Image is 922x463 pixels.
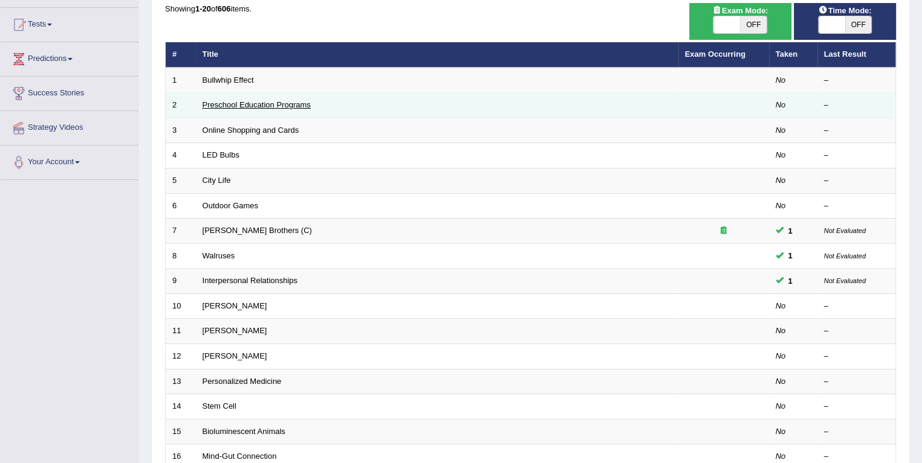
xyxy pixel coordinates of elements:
a: LED Bulbs [203,150,239,159]
div: Show exams occurring in exams [689,3,791,40]
td: 1 [166,68,196,93]
td: 15 [166,419,196,444]
div: – [824,75,889,86]
b: 606 [218,4,231,13]
a: Tests [1,8,138,38]
div: – [824,125,889,136]
em: No [776,301,786,310]
td: 13 [166,369,196,394]
em: No [776,401,786,410]
div: – [824,351,889,362]
em: No [776,150,786,159]
a: Online Shopping and Cards [203,126,299,135]
div: – [824,100,889,111]
a: Exam Occurring [685,49,745,59]
a: Predictions [1,42,138,72]
em: No [776,201,786,210]
em: No [776,126,786,135]
em: No [776,377,786,386]
div: – [824,325,889,337]
em: No [776,351,786,360]
small: Not Evaluated [824,277,866,284]
td: 3 [166,118,196,143]
td: 5 [166,168,196,194]
em: No [776,75,786,85]
td: 6 [166,193,196,219]
div: – [824,200,889,212]
a: Success Stories [1,77,138,107]
a: Personalized Medicine [203,377,282,386]
div: – [824,426,889,438]
em: No [776,100,786,109]
span: OFF [845,16,872,33]
a: Mind-Gut Connection [203,452,277,461]
em: No [776,452,786,461]
div: Showing of items. [165,3,896,14]
small: Not Evaluated [824,252,866,260]
a: Preschool Education Programs [203,100,311,109]
span: OFF [740,16,767,33]
th: # [166,42,196,68]
div: – [824,150,889,161]
a: Bioluminescent Animals [203,427,285,436]
a: Stem Cell [203,401,236,410]
a: [PERSON_NAME] [203,351,267,360]
td: 11 [166,319,196,344]
div: – [824,451,889,462]
div: Exam occurring question [685,225,762,237]
a: Strategy Videos [1,111,138,141]
td: 7 [166,219,196,244]
em: No [776,427,786,436]
a: [PERSON_NAME] Brothers (C) [203,226,312,235]
a: Outdoor Games [203,201,259,210]
em: No [776,326,786,335]
th: Last Result [817,42,896,68]
td: 8 [166,243,196,269]
td: 2 [166,93,196,118]
div: – [824,175,889,187]
td: 14 [166,394,196,420]
em: No [776,176,786,185]
a: Your Account [1,145,138,176]
th: Taken [769,42,817,68]
small: Not Evaluated [824,227,866,234]
span: You can still take this question [784,225,797,237]
span: Time Mode: [813,4,876,17]
a: Walruses [203,251,235,260]
div: – [824,301,889,312]
a: Bullwhip Effect [203,75,254,85]
a: Interpersonal Relationships [203,276,298,285]
a: City Life [203,176,231,185]
span: You can still take this question [784,249,797,262]
a: [PERSON_NAME] [203,326,267,335]
td: 9 [166,269,196,294]
th: Title [196,42,678,68]
div: – [824,376,889,388]
span: Exam Mode: [707,4,773,17]
div: – [824,401,889,412]
a: [PERSON_NAME] [203,301,267,310]
td: 12 [166,343,196,369]
span: You can still take this question [784,275,797,287]
td: 4 [166,143,196,168]
b: 1-20 [195,4,211,13]
td: 10 [166,293,196,319]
